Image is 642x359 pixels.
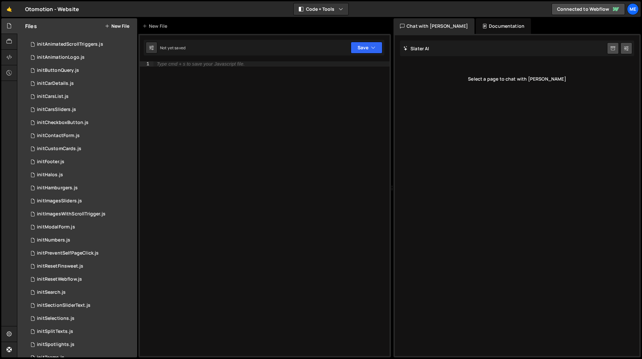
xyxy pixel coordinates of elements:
div: initImagesWithScrollTrigger.js [37,211,105,217]
button: Save [351,42,382,54]
button: Code + Tools [294,3,348,15]
div: 12084/30428.js [25,77,137,90]
div: initSelections.js [37,316,74,321]
div: Documentation [476,18,531,34]
div: initCheckboxButton.js [37,120,88,126]
div: 12084/43019.js [25,260,137,273]
div: 12084/42861.js [25,247,137,260]
a: Me [627,3,639,15]
div: 12084/31611.js [25,195,137,208]
div: 1 [140,61,153,67]
div: initButtonQuery.js [37,68,79,73]
div: initSplitTexts.js [37,329,73,335]
div: initResetWebflow.js [37,276,82,282]
div: initFooter.js [37,159,64,165]
div: initAnimatedScrollTriggers.js [37,41,103,47]
div: 12084/43093.js [25,129,137,142]
div: Select a page to chat with [PERSON_NAME] [400,66,634,92]
div: initCarsList.js [37,94,69,100]
div: initAnimationLogo.js [37,55,85,60]
div: 12084/42879.js [25,51,137,64]
div: 12084/42979.js [25,116,137,129]
div: initModalForm.js [37,224,75,230]
div: Not yet saved [160,45,185,51]
div: initCustomCards.js [37,146,81,152]
a: Connected to Webflow [552,3,625,15]
div: 12084/42592.js [25,38,137,51]
div: initSpotlights.js [37,342,74,348]
div: 12084/43092.js [25,64,137,77]
div: initPreventSelfPageClick.js [37,250,99,256]
div: New File [142,23,170,29]
div: 12084/35986.js [25,155,137,168]
div: Chat with [PERSON_NAME] [393,18,474,34]
div: initResetFinsweet.js [37,263,83,269]
h2: Files [25,23,37,30]
div: 12084/42260.js [25,181,137,195]
div: initHamburgers.js [37,185,78,191]
div: initSearch.js [37,289,66,295]
div: initCarDetails.js [37,81,74,86]
div: initContactForm.js [37,133,80,139]
div: 12084/42687.js [25,103,137,116]
div: 12084/34347.js [25,338,137,351]
div: initSectionSliderText.js [37,303,90,308]
div: 12084/45410.js [25,299,137,312]
a: 🤙 [1,1,17,17]
div: initHalos.js [37,172,63,178]
div: 12084/36130.js [25,221,137,234]
h2: Slater AI [403,45,429,52]
div: 12084/42860.js [25,273,137,286]
div: 12084/42593.js [25,325,137,338]
div: initNumbers.js [37,237,70,243]
div: 12084/42214.js [25,168,137,181]
button: New File [105,23,129,29]
div: 12084/36524.js [25,286,137,299]
div: 12084/43464.js [25,142,137,155]
div: 12084/42589.js [25,208,137,221]
div: 12084/43078.js [25,312,137,325]
div: Type cmd + s to save your Javascript file. [157,62,245,66]
div: 12084/43686.js [25,90,137,103]
div: Otomotion - Website [25,5,79,13]
div: 12084/35911.js [25,234,137,247]
div: initCarsSliders.js [37,107,76,113]
div: initImagesSliders.js [37,198,82,204]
